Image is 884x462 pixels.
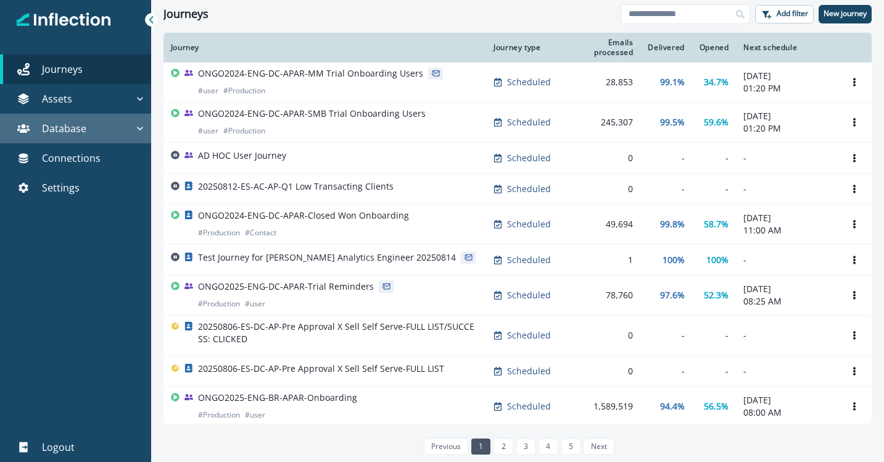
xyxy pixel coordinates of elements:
[163,387,872,427] a: ONGO2025-ENG-BR-APAR-Onboarding#Production#userScheduled1,589,51994.4%56.5%[DATE]08:00 AMOptions
[845,113,864,132] button: Options
[743,406,830,419] p: 08:00 AM
[494,439,513,455] a: Page 2
[171,43,479,52] div: Journey
[743,82,830,94] p: 01:20 PM
[245,409,265,421] p: # user
[704,400,729,413] p: 56.5%
[845,286,864,304] button: Options
[245,227,276,239] p: # Contact
[648,329,684,342] div: -
[743,283,830,295] p: [DATE]
[198,67,423,80] p: ONGO2024-ENG-DC-APAR-MM Trial Onboarding Users
[743,70,830,82] p: [DATE]
[507,254,551,266] p: Scheduled
[571,183,633,195] div: 0
[163,174,872,204] a: 20250812-ES-AC-AP-Q1 Low Transacting ClientsScheduled0---Options
[507,329,551,342] p: Scheduled
[584,439,614,455] a: Next page
[42,91,72,106] p: Assets
[198,180,394,193] p: 20250812-ES-AC-AP-Q1 Low Transacting Clients
[700,152,729,164] div: -
[845,73,864,91] button: Options
[571,152,633,164] div: 0
[163,7,209,21] h1: Journeys
[245,298,265,310] p: # user
[198,363,444,375] p: 20250806-ES-DC-AP-Pre Approval X Sell Self Serve-FULL LIST
[507,365,551,377] p: Scheduled
[663,254,685,266] p: 100%
[494,43,556,52] div: Journey type
[743,365,830,377] p: -
[507,218,551,230] p: Scheduled
[700,329,729,342] div: -
[819,5,872,23] button: New journey
[163,103,872,143] a: ONGO2024-ENG-DC-APAR-SMB Trial Onboarding Users#user#ProductionScheduled245,30799.5%59.6%[DATE]01...
[198,149,286,162] p: AD HOC User Journey
[539,439,558,455] a: Page 4
[700,365,729,377] div: -
[777,9,808,18] p: Add filter
[660,400,685,413] p: 94.4%
[421,439,615,455] ul: Pagination
[704,76,729,88] p: 34.7%
[660,218,685,230] p: 99.8%
[507,183,551,195] p: Scheduled
[507,289,551,301] p: Scheduled
[743,152,830,164] p: -
[704,218,729,230] p: 58.7%
[648,43,684,52] div: Delivered
[507,152,551,164] p: Scheduled
[198,85,218,97] p: # user
[198,209,409,222] p: ONGO2024-ENG-DC-APAR-Closed Won Onboarding
[198,392,357,404] p: ONGO2025-ENG-BR-APAR-Onboarding
[571,38,633,57] div: Emails processed
[700,43,729,52] div: Opened
[163,245,872,275] a: Test Journey for [PERSON_NAME] Analytics Engineer 20250814Scheduled1100%100%-Options
[561,439,580,455] a: Page 5
[648,183,684,195] div: -
[660,76,685,88] p: 99.1%
[706,254,729,266] p: 100%
[42,62,83,77] p: Journeys
[507,400,551,413] p: Scheduled
[743,183,830,195] p: -
[42,440,75,455] p: Logout
[223,85,265,97] p: # Production
[198,227,240,239] p: # Production
[845,362,864,380] button: Options
[845,180,864,198] button: Options
[198,125,218,137] p: # user
[163,143,872,174] a: AD HOC User JourneyScheduled0---Options
[845,397,864,416] button: Options
[42,151,101,166] p: Connections
[571,400,633,413] div: 1,589,519
[42,121,86,136] p: Database
[198,280,374,293] p: ONGO2025-ENG-DC-APAR-Trial Reminders
[743,110,830,122] p: [DATE]
[755,5,814,23] button: Add filter
[845,215,864,233] button: Options
[700,183,729,195] div: -
[743,43,830,52] div: Next schedule
[571,329,633,342] div: 0
[743,122,830,135] p: 01:20 PM
[743,212,830,224] p: [DATE]
[571,289,633,301] div: 78,760
[198,321,479,345] p: 20250806-ES-DC-AP-Pre Approval X Sell Self Serve-FULL LIST/SUCCESS: CLICKED
[743,224,830,237] p: 11:00 AM
[198,409,240,421] p: # Production
[648,365,684,377] div: -
[571,254,633,266] div: 1
[163,316,872,356] a: 20250806-ES-DC-AP-Pre Approval X Sell Self Serve-FULL LIST/SUCCESS: CLICKEDScheduled0---Options
[824,9,867,18] p: New journey
[163,356,872,387] a: 20250806-ES-DC-AP-Pre Approval X Sell Self Serve-FULL LISTScheduled0---Options
[516,439,535,455] a: Page 3
[845,251,864,269] button: Options
[571,116,633,128] div: 245,307
[507,116,551,128] p: Scheduled
[743,295,830,308] p: 08:25 AM
[223,125,265,137] p: # Production
[163,204,872,245] a: ONGO2024-ENG-DC-APAR-Closed Won Onboarding#Production#ContactScheduled49,69499.8%58.7%[DATE]11:00...
[704,116,729,128] p: 59.6%
[471,439,490,455] a: Page 1 is your current page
